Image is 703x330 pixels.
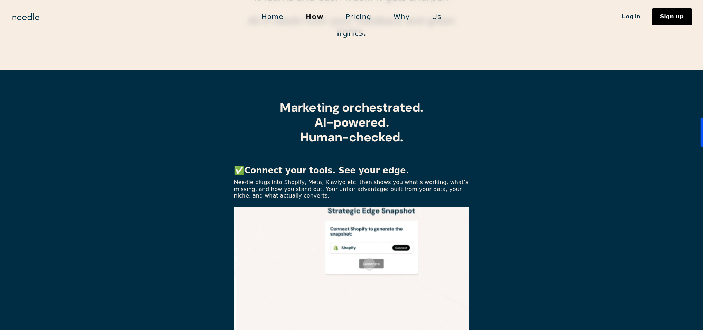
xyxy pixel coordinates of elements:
[234,165,469,176] p: ✅
[244,166,409,175] strong: Connect your tools. See your edge.
[251,9,295,24] a: Home
[295,9,335,24] a: How
[280,99,423,145] strong: Marketing orchestrated. AI-powered. Human-checked.
[421,9,452,24] a: Us
[234,179,469,199] p: Needle plugs into Shopify, Meta, Klaviyo etc. then shows you what’s working, what’s missing, and ...
[660,14,684,19] div: Sign up
[382,9,421,24] a: Why
[335,9,382,24] a: Pricing
[611,11,652,22] a: Login
[652,8,692,25] a: Sign up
